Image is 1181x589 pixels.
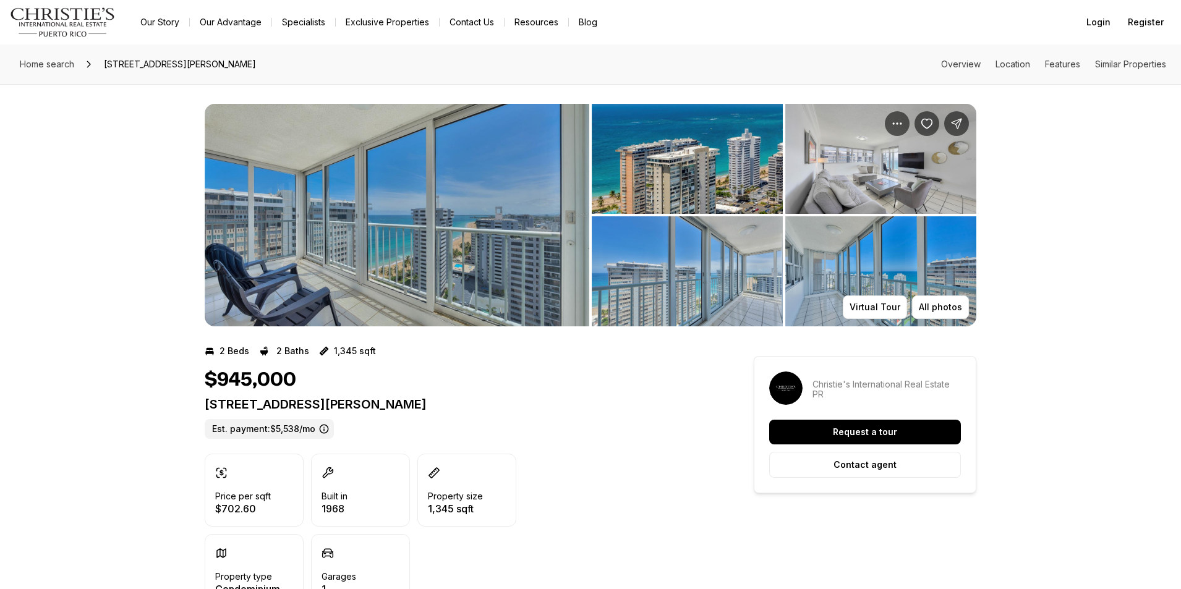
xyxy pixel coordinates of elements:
div: Listing Photos [205,104,976,326]
button: All photos [912,295,969,319]
label: Est. payment: $5,538/mo [205,419,334,439]
span: Home search [20,59,74,69]
p: 1,345 sqft [428,504,483,514]
button: Virtual Tour [843,295,907,319]
button: View image gallery [592,216,783,326]
nav: Page section menu [941,59,1166,69]
p: Property type [215,572,272,582]
button: Request a tour [769,420,961,444]
p: Price per sqft [215,491,271,501]
p: Built in [322,491,347,501]
button: Property options [885,111,910,136]
p: 1968 [322,504,347,514]
span: Register [1128,17,1164,27]
a: Resources [505,14,568,31]
p: Christie's International Real Estate PR [812,379,961,399]
h1: $945,000 [205,368,296,392]
span: [STREET_ADDRESS][PERSON_NAME] [99,54,261,74]
p: Request a tour [833,427,897,437]
a: Blog [569,14,607,31]
p: Contact agent [834,460,897,470]
a: Skip to: Similar Properties [1095,59,1166,69]
a: Our Story [130,14,189,31]
p: 2 Beds [220,346,249,356]
button: View image gallery [592,104,783,214]
a: Home search [15,54,79,74]
p: Property size [428,491,483,501]
button: Register [1120,10,1171,35]
p: 1,345 sqft [334,346,376,356]
a: Skip to: Features [1045,59,1080,69]
button: View image gallery [205,104,589,326]
p: $702.60 [215,504,271,514]
p: Virtual Tour [850,302,900,312]
button: View image gallery [785,216,976,326]
button: View image gallery [785,104,976,214]
button: Share Property: 1477 ASHFORD AVE #2206 [944,111,969,136]
button: Contact Us [440,14,504,31]
p: Garages [322,572,356,582]
a: Skip to: Location [996,59,1030,69]
img: logo [10,7,116,37]
p: [STREET_ADDRESS][PERSON_NAME] [205,397,709,412]
button: Save Property: 1477 ASHFORD AVE #2206 [915,111,939,136]
a: Exclusive Properties [336,14,439,31]
a: Skip to: Overview [941,59,981,69]
p: 2 Baths [276,346,309,356]
button: Login [1079,10,1118,35]
a: Specialists [272,14,335,31]
span: Login [1086,17,1111,27]
p: All photos [919,302,962,312]
li: 2 of 5 [592,104,976,326]
a: Our Advantage [190,14,271,31]
li: 1 of 5 [205,104,589,326]
button: Contact agent [769,452,961,478]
